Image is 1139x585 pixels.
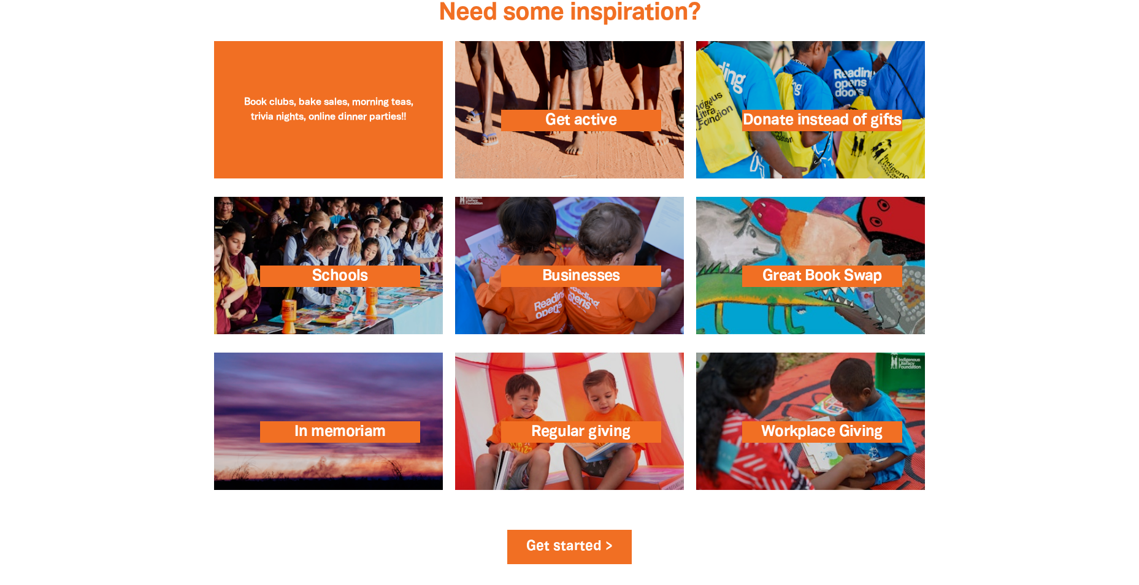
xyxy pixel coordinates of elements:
[214,353,443,490] a: In memoriam
[500,266,661,287] span: Businesses
[500,110,661,131] span: Get active
[259,421,420,443] span: In memoriam
[214,197,443,334] a: Schools
[455,197,684,334] a: Businesses
[455,41,684,178] a: Get active
[500,421,661,443] span: Regular giving
[696,353,925,490] a: Workplace Giving
[507,530,632,564] a: Get started >
[259,266,420,287] span: Schools
[696,197,925,334] a: Great Book Swap
[439,2,700,25] span: Need some inspiration?
[742,266,902,287] span: Great Book Swap
[742,110,902,131] span: Donate instead of gifts
[455,353,684,490] a: Regular giving
[742,421,902,443] span: Workplace Giving
[696,41,925,178] a: Donate instead of gifts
